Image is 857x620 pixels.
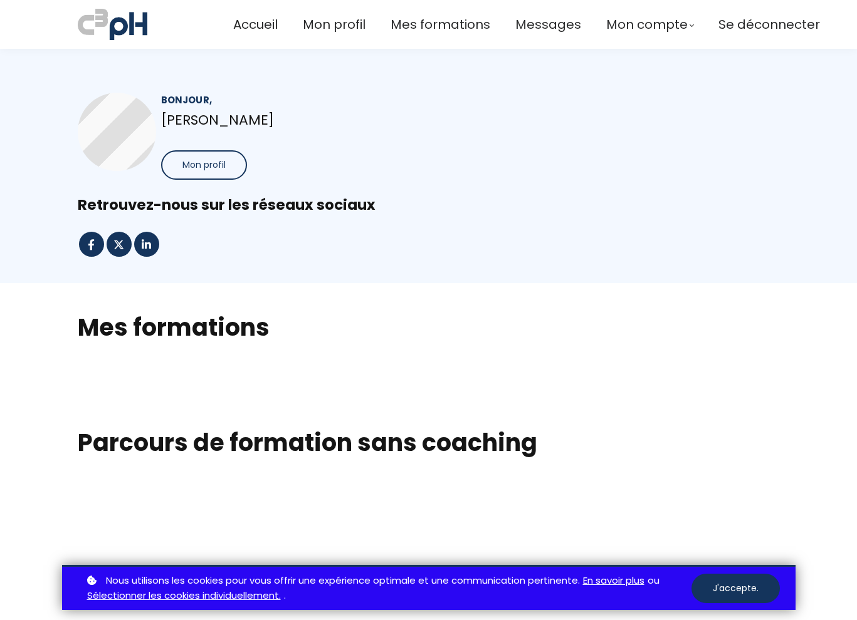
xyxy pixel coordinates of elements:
[583,573,644,589] a: En savoir plus
[515,14,581,35] a: Messages
[78,428,780,458] h1: Parcours de formation sans coaching
[606,14,688,35] span: Mon compte
[161,109,407,131] p: [PERSON_NAME]
[391,14,490,35] a: Mes formations
[161,93,407,107] div: Bonjour,
[78,195,780,215] div: Retrouvez-nous sur les réseaux sociaux
[718,14,820,35] a: Se déconnecter
[84,573,691,604] p: ou .
[182,158,226,172] span: Mon profil
[233,14,278,35] a: Accueil
[78,6,147,43] img: a70bc7685e0efc0bd0b04b3506828469.jpeg
[106,573,580,589] span: Nous utilisons les cookies pour vous offrir une expérience optimale et une communication pertinente.
[161,150,247,180] button: Mon profil
[87,588,281,604] a: Sélectionner les cookies individuellement.
[691,574,780,603] button: J'accepte.
[303,14,365,35] a: Mon profil
[78,311,780,343] h2: Mes formations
